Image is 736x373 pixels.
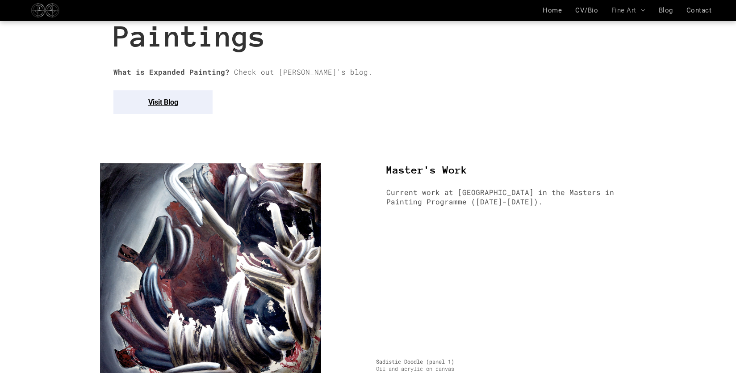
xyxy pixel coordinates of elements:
span: Paintings [113,21,266,52]
span: Visit Blog [148,98,178,106]
span: Master's Work [386,164,468,176]
a: Visit Blog [113,90,213,114]
a: Contact [680,6,718,14]
a: CV/Bio [569,6,605,14]
span: Check out [PERSON_NAME]'s blog. [234,67,372,76]
a: Blog [652,6,680,14]
span: Sadistic Doodle (panel 1) [376,358,454,365]
a: Fine Art [605,6,652,14]
span: Current work at [GEOGRAPHIC_DATA] in the Masters in Painting Programme ([DATE]-[DATE]). [386,187,614,206]
a: Home [536,6,569,14]
strong: What is Expanded Painting? [113,67,230,76]
span: Oil and acrylic on canvas [376,365,454,372]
